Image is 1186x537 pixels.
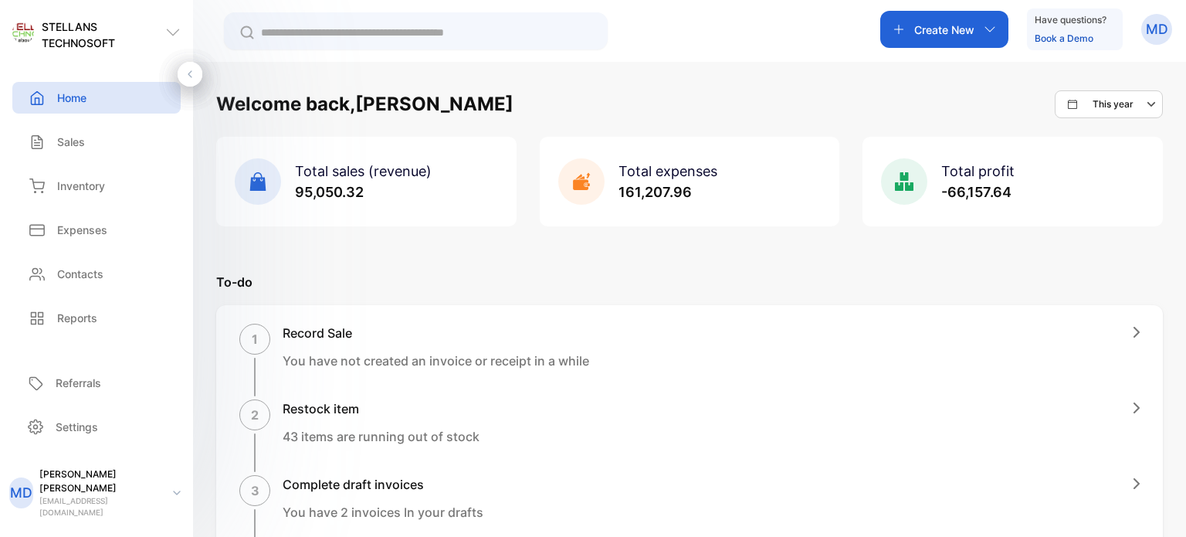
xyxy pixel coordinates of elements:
[57,90,86,106] p: Home
[295,184,364,200] span: 95,050.32
[914,22,974,38] p: Create New
[1035,12,1106,28] p: Have questions?
[56,419,98,435] p: Settings
[283,399,479,418] h1: Restock item
[216,90,513,118] h1: Welcome back, [PERSON_NAME]
[1035,32,1093,44] a: Book a Demo
[1093,97,1133,111] p: This year
[57,310,97,326] p: Reports
[283,352,589,370] p: You have not created an invoice or receipt in a while
[10,483,32,503] p: MD
[57,266,103,282] p: Contacts
[57,134,85,150] p: Sales
[12,22,34,43] img: logo
[56,375,101,391] p: Referrals
[283,475,483,494] h1: Complete draft invoices
[1141,11,1172,48] button: MD
[1055,90,1163,118] button: This year
[941,184,1011,200] span: -66,157.64
[283,503,483,522] p: You have 2 invoices In your drafts
[618,163,717,179] span: Total expenses
[283,324,589,342] h1: Record Sale
[57,178,105,194] p: Inventory
[39,467,161,495] p: [PERSON_NAME] [PERSON_NAME]
[57,222,107,238] p: Expenses
[880,11,1008,48] button: Create New
[251,481,259,500] p: 3
[295,163,432,179] span: Total sales (revenue)
[216,273,1163,291] p: To-do
[283,427,479,446] p: 43 items are running out of stock
[42,19,165,51] p: STELLANS TECHNOSOFT
[39,495,161,518] p: [EMAIL_ADDRESS][DOMAIN_NAME]
[252,330,258,348] p: 1
[1146,19,1168,39] p: MD
[618,184,692,200] span: 161,207.96
[251,406,259,424] p: 2
[941,163,1015,179] span: Total profit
